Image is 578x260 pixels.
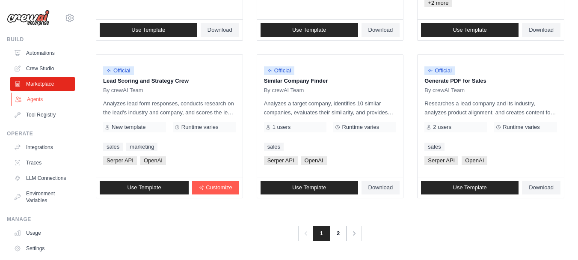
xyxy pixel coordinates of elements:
[131,27,165,33] span: Use Template
[126,143,157,151] a: marketing
[10,171,75,185] a: LLM Connections
[424,66,455,75] span: Official
[433,124,451,131] span: 2 users
[292,184,326,191] span: Use Template
[313,226,330,241] span: 1
[140,156,166,165] span: OpenAI
[298,226,362,241] nav: Pagination
[10,187,75,207] a: Environment Variables
[264,156,298,165] span: Serper API
[264,87,304,94] span: By crewAI Team
[103,77,236,85] p: Lead Scoring and Strategy Crew
[424,87,465,94] span: By crewAI Team
[362,23,400,37] a: Download
[264,66,295,75] span: Official
[206,184,232,191] span: Customize
[424,156,458,165] span: Serper API
[301,156,327,165] span: OpenAI
[207,27,232,33] span: Download
[362,181,400,194] a: Download
[453,184,487,191] span: Use Template
[329,226,347,241] a: 2
[462,156,487,165] span: OpenAI
[421,23,519,37] a: Use Template
[103,156,137,165] span: Serper API
[264,143,284,151] a: sales
[264,77,397,85] p: Similar Company Finder
[103,99,236,117] p: Analyzes lead form responses, conducts research on the lead's industry and company, and scores th...
[10,226,75,240] a: Usage
[103,66,134,75] span: Official
[261,23,358,37] a: Use Template
[100,23,197,37] a: Use Template
[7,216,75,223] div: Manage
[112,124,145,131] span: New template
[7,130,75,137] div: Operate
[7,36,75,43] div: Build
[10,77,75,91] a: Marketplace
[529,27,554,33] span: Download
[127,184,161,191] span: Use Template
[503,124,540,131] span: Runtime varies
[261,181,358,194] a: Use Template
[453,27,487,33] span: Use Template
[10,140,75,154] a: Integrations
[342,124,379,131] span: Runtime varies
[181,124,219,131] span: Runtime varies
[368,184,393,191] span: Download
[10,242,75,255] a: Settings
[10,108,75,122] a: Tool Registry
[10,62,75,75] a: Crew Studio
[7,10,50,26] img: Logo
[273,124,291,131] span: 1 users
[100,181,189,194] a: Use Template
[522,23,560,37] a: Download
[103,143,123,151] a: sales
[103,87,143,94] span: By crewAI Team
[11,93,76,106] a: Agents
[424,77,557,85] p: Generate PDF for Sales
[421,181,519,194] a: Use Template
[424,143,444,151] a: sales
[192,181,239,194] a: Customize
[368,27,393,33] span: Download
[529,184,554,191] span: Download
[10,156,75,170] a: Traces
[201,23,239,37] a: Download
[424,99,557,117] p: Researches a lead company and its industry, analyzes product alignment, and creates content for a...
[292,27,326,33] span: Use Template
[522,181,560,194] a: Download
[10,46,75,60] a: Automations
[264,99,397,117] p: Analyzes a target company, identifies 10 similar companies, evaluates their similarity, and provi...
